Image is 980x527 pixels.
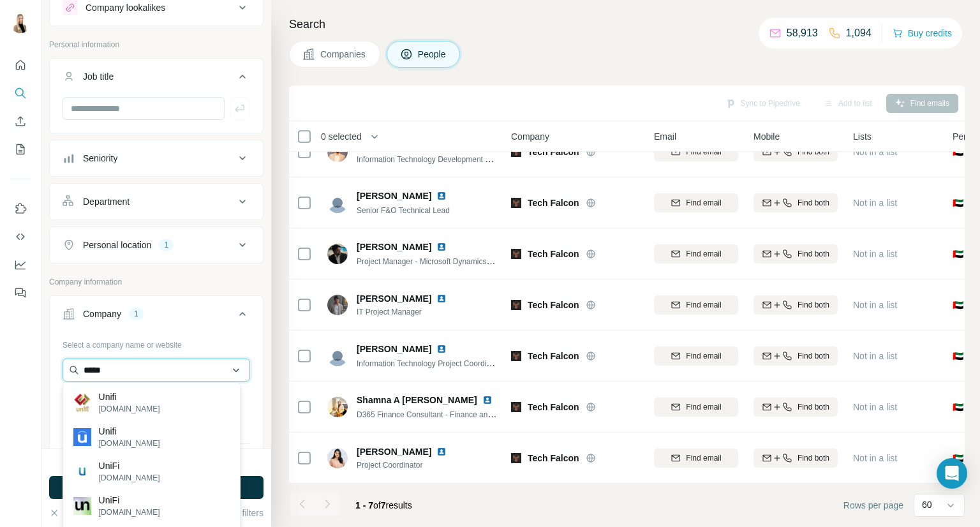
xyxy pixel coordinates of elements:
[50,186,263,217] button: Department
[99,403,160,415] p: [DOMAIN_NAME]
[922,498,932,511] p: 60
[528,401,579,413] span: Tech Falcon
[10,110,31,133] button: Enrich CSV
[49,476,264,499] button: Run search
[357,358,504,368] span: Information Technology Project Coordinator
[10,82,31,105] button: Search
[357,409,531,419] span: D365 Finance Consultant - Finance and Operations
[73,497,91,515] img: UniFi
[953,197,963,209] span: 🇦🇪
[798,248,829,260] span: Find both
[686,248,721,260] span: Find email
[83,239,151,251] div: Personal location
[327,448,348,468] img: Avatar
[99,459,160,472] p: UniFi
[436,447,447,457] img: LinkedIn logo
[49,276,264,288] p: Company information
[853,402,897,412] span: Not in a list
[754,295,838,315] button: Find both
[327,295,348,315] img: Avatar
[327,346,348,366] img: Avatar
[355,500,412,510] span: results
[10,253,31,276] button: Dashboard
[436,344,447,354] img: LinkedIn logo
[754,244,838,263] button: Find both
[99,507,160,518] p: [DOMAIN_NAME]
[654,449,738,468] button: Find email
[129,308,144,320] div: 1
[482,395,493,405] img: LinkedIn logo
[953,452,963,464] span: 🇦🇪
[83,70,114,83] div: Job title
[357,306,462,318] span: IT Project Manager
[357,445,431,458] span: [PERSON_NAME]
[654,244,738,263] button: Find email
[73,463,91,480] img: UniFi
[357,394,477,406] span: Shamna A [PERSON_NAME]
[754,130,780,143] span: Mobile
[511,198,521,208] img: Logo of Tech Falcon
[73,394,91,412] img: Unifi
[50,61,263,97] button: Job title
[63,334,250,351] div: Select a company name or website
[846,26,872,41] p: 1,094
[798,452,829,464] span: Find both
[83,308,121,320] div: Company
[50,143,263,174] button: Seniority
[937,458,967,489] div: Open Intercom Messenger
[528,197,579,209] span: Tech Falcon
[355,500,373,510] span: 1 - 7
[10,281,31,304] button: Feedback
[99,494,160,507] p: UniFi
[893,24,952,42] button: Buy credits
[327,397,348,417] img: Avatar
[357,459,462,471] span: Project Coordinator
[49,507,85,519] button: Clear
[418,48,447,61] span: People
[853,249,897,259] span: Not in a list
[853,130,872,143] span: Lists
[843,499,903,512] span: Rows per page
[853,351,897,361] span: Not in a list
[99,438,160,449] p: [DOMAIN_NAME]
[50,230,263,260] button: Personal location1
[85,1,165,14] div: Company lookalikes
[436,191,447,201] img: LinkedIn logo
[528,299,579,311] span: Tech Falcon
[381,500,386,510] span: 7
[357,343,431,355] span: [PERSON_NAME]
[83,195,130,208] div: Department
[50,299,263,334] button: Company1
[853,453,897,463] span: Not in a list
[327,193,348,213] img: Avatar
[686,350,721,362] span: Find email
[99,390,160,403] p: Unifi
[436,293,447,304] img: LinkedIn logo
[798,401,829,413] span: Find both
[49,39,264,50] p: Personal information
[754,193,838,212] button: Find both
[511,453,521,463] img: Logo of Tech Falcon
[798,197,829,209] span: Find both
[327,244,348,264] img: Avatar
[654,193,738,212] button: Find email
[953,401,963,413] span: 🇦🇪
[357,189,431,202] span: [PERSON_NAME]
[357,154,516,164] span: Information Technology Development Manager
[528,452,579,464] span: Tech Falcon
[357,206,450,215] span: Senior F&O Technical Lead
[373,500,381,510] span: of
[528,350,579,362] span: Tech Falcon
[654,130,676,143] span: Email
[853,198,897,208] span: Not in a list
[686,299,721,311] span: Find email
[511,249,521,259] img: Logo of Tech Falcon
[511,130,549,143] span: Company
[10,197,31,220] button: Use Surfe on LinkedIn
[83,152,117,165] div: Seniority
[10,138,31,161] button: My lists
[99,472,160,484] p: [DOMAIN_NAME]
[953,350,963,362] span: 🇦🇪
[953,248,963,260] span: 🇦🇪
[654,295,738,315] button: Find email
